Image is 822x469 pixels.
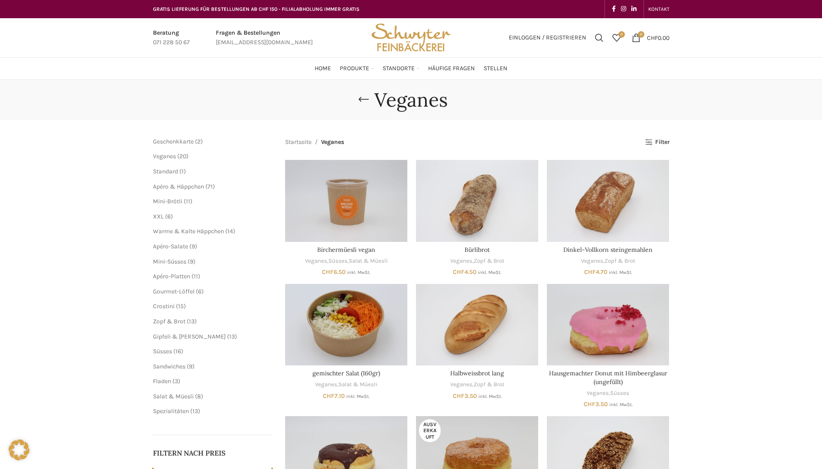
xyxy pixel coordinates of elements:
a: Infobox link [216,28,313,48]
a: Infobox link [153,28,190,48]
span: CHF [647,34,658,41]
span: 11 [186,198,190,205]
a: Apéro-Platten [153,273,190,280]
span: 0 [638,31,644,38]
small: inkl. MwSt. [478,270,501,275]
div: Suchen [591,29,608,46]
a: Crostini [153,303,175,310]
a: Standorte [383,60,419,77]
a: XXL [153,213,164,220]
a: Süsses [610,389,629,397]
span: Gourmet-Löffel [153,288,195,295]
a: Veganes [450,381,472,389]
a: Sandwiches [153,363,185,370]
span: Standorte [383,65,415,73]
span: Veganes [321,137,344,147]
a: 0 CHF0.00 [627,29,674,46]
a: Site logo [368,33,453,41]
nav: Breadcrumb [285,137,344,147]
a: Salat & Müesli [338,381,377,389]
span: Fladen [153,378,171,385]
a: KONTAKT [648,0,669,18]
a: gemischter Salat (160gr) [312,369,380,377]
span: 1 [182,168,184,175]
bdi: 4.50 [453,268,477,276]
span: 2 [197,138,201,145]
span: Warme & Kalte Häppchen [153,228,224,235]
a: Apéro & Häppchen [153,183,204,190]
div: , [416,257,538,265]
div: , [547,257,669,265]
img: Bäckerei Schwyter [368,18,453,57]
a: Veganes [315,381,337,389]
span: 6 [198,288,201,295]
a: Salat & Müesli [153,393,194,400]
div: , , [285,257,407,265]
a: Spezialitäten [153,407,189,415]
span: 15 [178,303,184,310]
span: 11 [194,273,198,280]
a: Hausgemachter Donut mit Himbeerglasur (ungefüllt) [547,284,669,365]
div: , [285,381,407,389]
a: Halbweissbrot lang [416,284,538,365]
div: , [416,381,538,389]
a: Zopf & Brot [604,257,635,265]
a: Geschenkkarte [153,138,194,145]
span: 14 [227,228,233,235]
span: CHF [584,268,596,276]
a: Veganes [587,389,609,397]
span: Standard [153,168,178,175]
a: Salat & Müesli [349,257,388,265]
a: Gipfeli & [PERSON_NAME] [153,333,226,340]
small: inkl. MwSt. [609,270,632,275]
a: Süsses [153,348,172,355]
span: 13 [189,318,195,325]
a: Mini-Süsses [153,258,186,265]
a: Dinkel-Vollkorn steingemahlen [547,160,669,241]
small: inkl. MwSt. [478,394,502,399]
bdi: 7.10 [323,392,345,400]
a: Filter [645,139,669,146]
span: 13 [229,333,235,340]
div: Main navigation [149,60,674,77]
small: inkl. MwSt. [346,394,370,399]
small: inkl. MwSt. [609,402,633,407]
a: Bürlibrot [416,160,538,241]
a: Go back [353,91,374,108]
span: 13 [192,407,198,415]
span: Mini-Brötli [153,198,182,205]
bdi: 3.50 [584,401,608,408]
a: Instagram social link [618,3,629,15]
a: Veganes [153,153,176,160]
span: 0 [618,31,625,38]
a: Halbweissbrot lang [450,369,504,377]
h5: Filtern nach Preis [153,448,273,458]
span: KONTAKT [648,6,669,12]
span: CHF [453,392,465,400]
bdi: 0.00 [647,34,669,41]
span: 71 [208,183,213,190]
span: Stellen [484,65,507,73]
span: Ausverkauft [419,419,441,442]
div: Secondary navigation [644,0,674,18]
bdi: 6.50 [322,268,346,276]
a: Apéro-Salate [153,243,188,250]
span: CHF [453,268,465,276]
span: Home [315,65,331,73]
bdi: 3.50 [453,392,477,400]
a: Birchermüesli vegan [285,160,407,241]
span: Einloggen / Registrieren [509,35,586,41]
a: Bürlibrot [465,246,490,254]
a: Startseite [285,137,312,147]
a: Veganes [581,257,603,265]
bdi: 4.70 [584,268,608,276]
span: GRATIS LIEFERUNG FÜR BESTELLUNGEN AB CHF 150 - FILIALABHOLUNG IMMER GRATIS [153,6,360,12]
a: Häufige Fragen [428,60,475,77]
span: Zopf & Brot [153,318,185,325]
